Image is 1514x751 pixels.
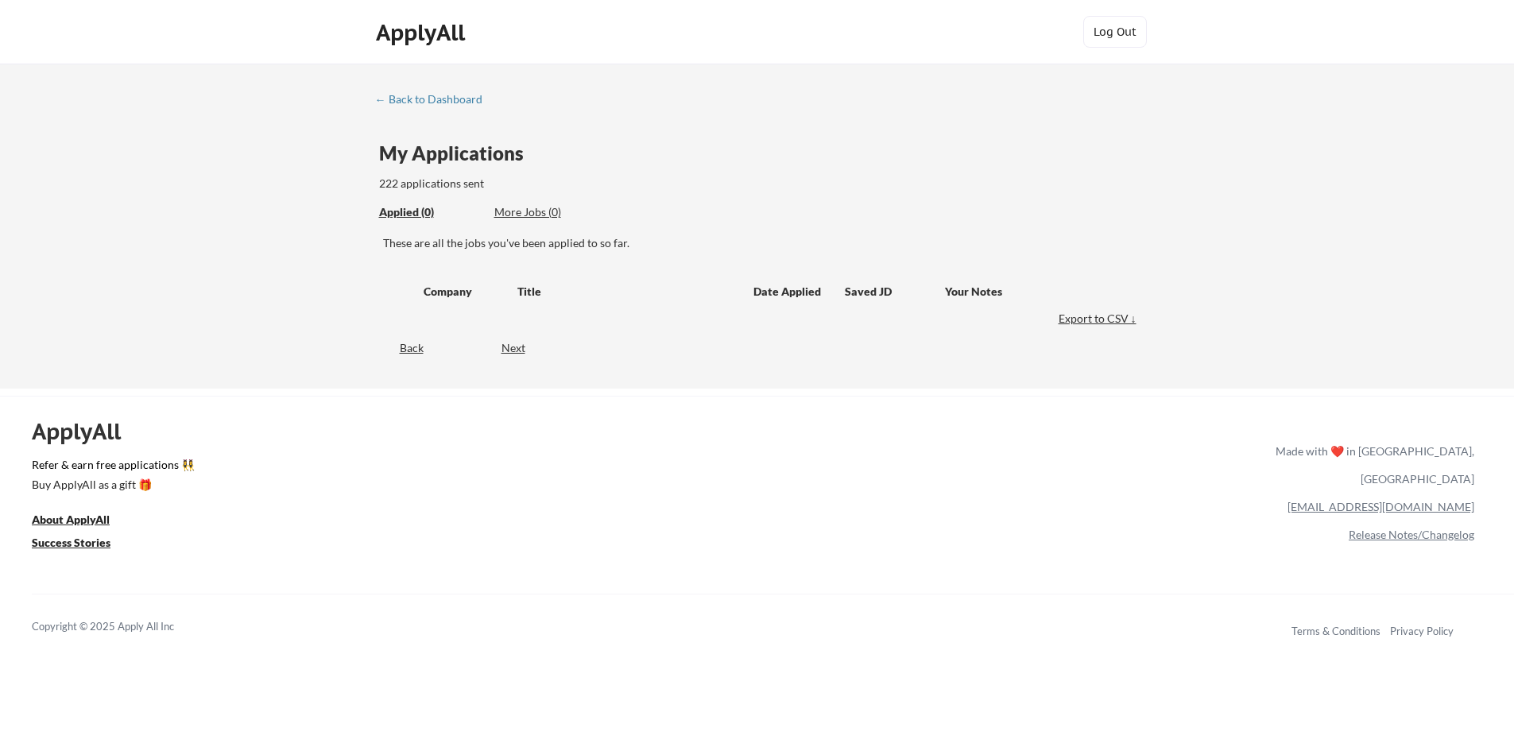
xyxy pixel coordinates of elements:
[379,144,536,163] div: My Applications
[376,19,470,46] div: ApplyAll
[32,511,132,531] a: About ApplyAll
[501,340,544,356] div: Next
[383,235,1140,251] div: These are all the jobs you've been applied to so far.
[32,534,132,554] a: Success Stories
[494,204,611,220] div: More Jobs (0)
[1269,437,1474,493] div: Made with ❤️ in [GEOGRAPHIC_DATA], [GEOGRAPHIC_DATA]
[379,204,482,220] div: Applied (0)
[845,277,945,305] div: Saved JD
[494,204,611,221] div: These are job applications we think you'd be a good fit for, but couldn't apply you to automatica...
[375,93,494,109] a: ← Back to Dashboard
[375,94,494,105] div: ← Back to Dashboard
[1390,625,1454,637] a: Privacy Policy
[1291,625,1380,637] a: Terms & Conditions
[424,284,503,300] div: Company
[32,459,943,476] a: Refer & earn free applications 👯‍♀️
[1083,16,1147,48] button: Log Out
[32,476,191,496] a: Buy ApplyAll as a gift 🎁
[32,479,191,490] div: Buy ApplyAll as a gift 🎁
[1287,500,1474,513] a: [EMAIL_ADDRESS][DOMAIN_NAME]
[32,418,139,445] div: ApplyAll
[753,284,823,300] div: Date Applied
[375,340,424,356] div: Back
[32,619,215,635] div: Copyright © 2025 Apply All Inc
[32,536,110,549] u: Success Stories
[379,204,482,221] div: These are all the jobs you've been applied to so far.
[1059,311,1140,327] div: Export to CSV ↓
[379,176,687,192] div: 222 applications sent
[32,513,110,526] u: About ApplyAll
[517,284,738,300] div: Title
[1349,528,1474,541] a: Release Notes/Changelog
[945,284,1126,300] div: Your Notes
